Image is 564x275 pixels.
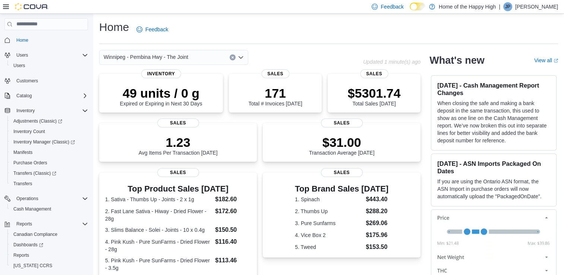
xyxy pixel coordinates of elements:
button: Catalog [13,91,35,100]
dt: 3. Pure Sunfarms [295,219,363,227]
button: Inventory [1,105,91,116]
span: Cash Management [10,205,88,214]
a: Inventory Manager (Classic) [10,137,78,146]
button: Home [1,35,91,45]
span: Inventory [13,106,88,115]
span: Sales [321,118,363,127]
h3: Top Product Sales [DATE] [105,184,251,193]
span: Home [13,35,88,45]
p: When closing the safe and making a bank deposit in the same transaction, this used to show as one... [437,99,550,144]
span: Reports [16,221,32,227]
span: Operations [16,196,38,202]
a: Users [10,61,28,70]
a: Transfers [10,179,35,188]
span: Purchase Orders [10,158,88,167]
input: Dark Mode [410,3,425,10]
div: Avg Items Per Transaction [DATE] [139,135,218,156]
a: Customers [13,76,41,85]
span: Purchase Orders [13,160,47,166]
dt: 5. Tweed [295,243,363,251]
span: Reports [13,252,29,258]
a: Dashboards [7,240,91,250]
a: Inventory Count [10,127,48,136]
button: Purchase Orders [7,158,91,168]
span: JP [505,2,510,11]
span: Inventory Manager (Classic) [10,137,88,146]
span: Customers [16,78,38,84]
a: Dashboards [10,240,46,249]
span: Sales [321,168,363,177]
span: Feedback [381,3,403,10]
span: Washington CCRS [10,261,88,270]
dd: $116.40 [215,237,251,246]
dt: 2. Thumbs Up [295,208,363,215]
div: Expired or Expiring in Next 30 Days [120,86,202,107]
span: [US_STATE] CCRS [13,263,52,269]
h3: [DATE] - ASN Imports Packaged On Dates [437,160,550,175]
dd: $175.96 [366,231,388,240]
span: Catalog [16,93,32,99]
img: Cova [15,3,48,10]
span: Transfers [13,181,32,187]
a: Canadian Compliance [10,230,60,239]
span: Reports [13,219,88,228]
button: Open list of options [238,54,244,60]
a: View allExternal link [534,57,558,63]
button: Canadian Compliance [7,229,91,240]
p: [PERSON_NAME] [515,2,558,11]
a: Manifests [10,148,35,157]
span: Sales [360,69,388,78]
span: Inventory Count [10,127,88,136]
button: Customers [1,75,91,86]
span: Transfers (Classic) [13,170,56,176]
span: Sales [261,69,289,78]
a: Cash Management [10,205,54,214]
span: Users [13,63,25,69]
div: Total # Invoices [DATE] [248,86,302,107]
dd: $288.20 [366,207,388,216]
p: $31.00 [309,135,375,150]
span: Canadian Compliance [10,230,88,239]
button: Cash Management [7,204,91,214]
span: Inventory [141,69,181,78]
p: Updated 1 minute(s) ago [363,59,420,65]
span: Dashboards [13,242,43,248]
button: Users [13,51,31,60]
h1: Home [99,20,129,35]
span: Manifests [13,149,32,155]
span: Adjustments (Classic) [13,118,62,124]
dd: $153.50 [366,243,388,252]
span: Sales [157,118,199,127]
dt: 4. Pink Kush - Pure SunFarms - Dried Flower - 28g [105,238,212,253]
span: Catalog [13,91,88,100]
div: Total Sales [DATE] [348,86,401,107]
span: Transfers [10,179,88,188]
a: Adjustments (Classic) [7,116,91,126]
a: Adjustments (Classic) [10,117,65,126]
span: Inventory [16,108,35,114]
dd: $269.06 [366,219,388,228]
span: Manifests [10,148,88,157]
h3: [DATE] - Cash Management Report Changes [437,82,550,97]
span: Feedback [145,26,168,33]
span: Customers [13,76,88,85]
dd: $172.60 [215,207,251,216]
span: Reports [10,251,88,260]
button: Reports [1,219,91,229]
button: Operations [13,194,41,203]
dt: 2. Fast Lane Sativa - Hiway - Dried Flower - 28g [105,208,212,222]
span: Home [16,37,28,43]
span: Inventory Manager (Classic) [13,139,75,145]
dd: $150.50 [215,225,251,234]
a: Inventory Manager (Classic) [7,137,91,147]
span: Canadian Compliance [13,231,57,237]
a: Purchase Orders [10,158,50,167]
span: Operations [13,194,88,203]
span: Cash Management [13,206,51,212]
a: Reports [10,251,32,260]
button: Transfers [7,178,91,189]
button: Clear input [230,54,236,60]
span: Users [10,61,88,70]
p: 49 units / 0 g [120,86,202,101]
span: Sales [157,168,199,177]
